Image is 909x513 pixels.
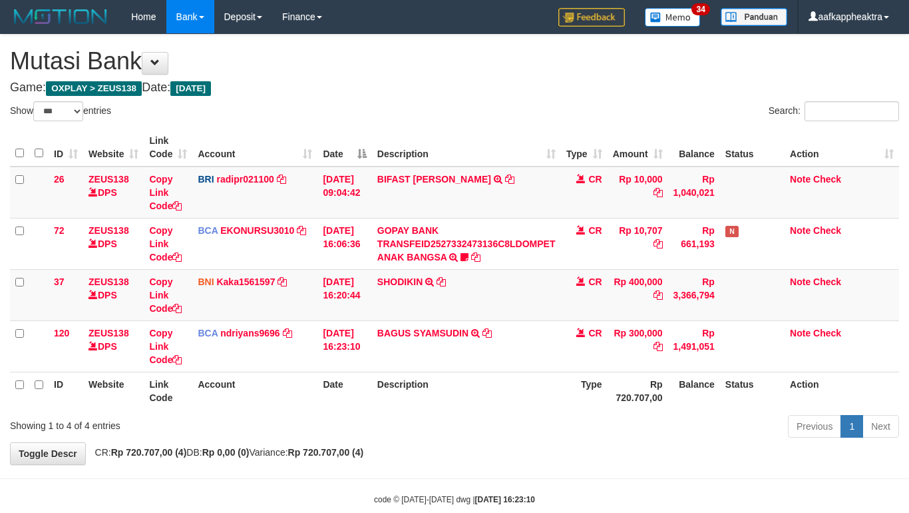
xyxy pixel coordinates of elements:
h1: Mutasi Bank [10,48,899,75]
th: Website [83,372,144,410]
select: Showentries [33,101,83,121]
a: Note [790,225,811,236]
a: Note [790,174,811,185]
th: Link Code: activate to sort column ascending [144,129,192,167]
a: Kaka1561597 [216,276,275,287]
span: [DATE] [170,81,211,96]
a: Next [862,415,899,438]
td: Rp 661,193 [668,218,720,269]
a: Copy BAGUS SYAMSUDIN to clipboard [482,328,492,338]
th: Status [720,129,785,167]
a: ZEUS138 [89,174,129,185]
span: CR [588,276,602,287]
th: Website: activate to sort column ascending [83,129,144,167]
span: CR: DB: Variance: [89,447,364,458]
img: MOTION_logo.png [10,7,111,27]
a: Copy Link Code [149,328,182,365]
a: Copy Link Code [149,276,182,314]
td: Rp 400,000 [608,269,668,320]
span: 120 [54,328,69,338]
th: ID [49,372,83,410]
a: GOPAY BANK TRANSFEID2527332473136C8LDOMPET ANAK BANGSA [377,225,556,262]
td: Rp 1,040,021 [668,167,720,219]
span: 34 [691,3,709,15]
th: Account: activate to sort column ascending [192,129,317,167]
small: code © [DATE]-[DATE] dwg | [374,495,535,504]
th: Rp 720.707,00 [608,372,668,410]
a: Copy Rp 10,707 to clipboard [653,239,663,249]
a: ndriyans9696 [220,328,280,338]
a: Copy Kaka1561597 to clipboard [277,276,287,287]
td: DPS [83,167,144,219]
th: Action [785,372,899,410]
a: Copy EKONURSU3010 to clipboard [297,225,306,236]
span: BRI [198,174,214,185]
th: Status [720,372,785,410]
img: Feedback.jpg [558,8,625,27]
a: Note [790,276,811,287]
th: Action: activate to sort column ascending [785,129,899,167]
th: Type [561,372,608,410]
th: Balance [668,129,720,167]
a: Previous [788,415,841,438]
a: Copy BIFAST ERIKA S PAUN to clipboard [505,174,514,185]
span: Has Note [725,226,739,237]
a: 1 [840,415,863,438]
td: DPS [83,269,144,320]
span: BCA [198,225,218,236]
a: BAGUS SYAMSUDIN [377,328,468,338]
span: 72 [54,225,65,236]
span: 26 [54,174,65,185]
th: Account [192,372,317,410]
label: Show entries [10,101,111,121]
span: OXPLAY > ZEUS138 [46,81,142,96]
td: [DATE] 16:06:36 [317,218,371,269]
a: Copy Link Code [149,174,182,211]
a: radipr021100 [216,174,273,185]
th: Description [372,372,561,410]
a: ZEUS138 [89,225,129,236]
img: Button%20Memo.svg [645,8,701,27]
td: Rp 1,491,051 [668,320,720,372]
label: Search: [769,101,899,121]
img: panduan.png [721,8,787,26]
a: Copy SHODIKIN to clipboard [437,276,446,287]
td: DPS [83,320,144,372]
td: [DATE] 16:20:44 [317,269,371,320]
span: CR [588,174,602,185]
strong: Rp 720.707,00 (4) [288,447,364,458]
a: SHODIKIN [377,276,423,287]
a: Check [813,174,841,185]
a: Copy Rp 10,000 to clipboard [653,187,663,198]
th: Description: activate to sort column ascending [372,129,561,167]
th: ID: activate to sort column ascending [49,129,83,167]
h4: Game: Date: [10,81,899,95]
a: Copy ndriyans9696 to clipboard [283,328,292,338]
a: ZEUS138 [89,276,129,287]
a: Copy Rp 300,000 to clipboard [653,341,663,352]
strong: Rp 720.707,00 (4) [111,447,187,458]
td: Rp 10,707 [608,218,668,269]
div: Showing 1 to 4 of 4 entries [10,414,369,432]
a: Toggle Descr [10,442,86,465]
strong: Rp 0,00 (0) [202,447,250,458]
th: Link Code [144,372,192,410]
a: Check [813,328,841,338]
a: Copy GOPAY BANK TRANSFEID2527332473136C8LDOMPET ANAK BANGSA to clipboard [471,252,480,262]
span: BCA [198,328,218,338]
a: Copy Link Code [149,225,182,262]
th: Amount: activate to sort column ascending [608,129,668,167]
th: Date [317,372,371,410]
a: ZEUS138 [89,328,129,338]
a: Note [790,328,811,338]
a: BIFAST [PERSON_NAME] [377,174,491,185]
span: CR [588,225,602,236]
td: Rp 10,000 [608,167,668,219]
a: Copy Rp 400,000 to clipboard [653,290,663,300]
span: CR [588,328,602,338]
td: Rp 300,000 [608,320,668,372]
span: 37 [54,276,65,287]
input: Search: [805,101,899,121]
td: [DATE] 16:23:10 [317,320,371,372]
td: Rp 3,366,794 [668,269,720,320]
